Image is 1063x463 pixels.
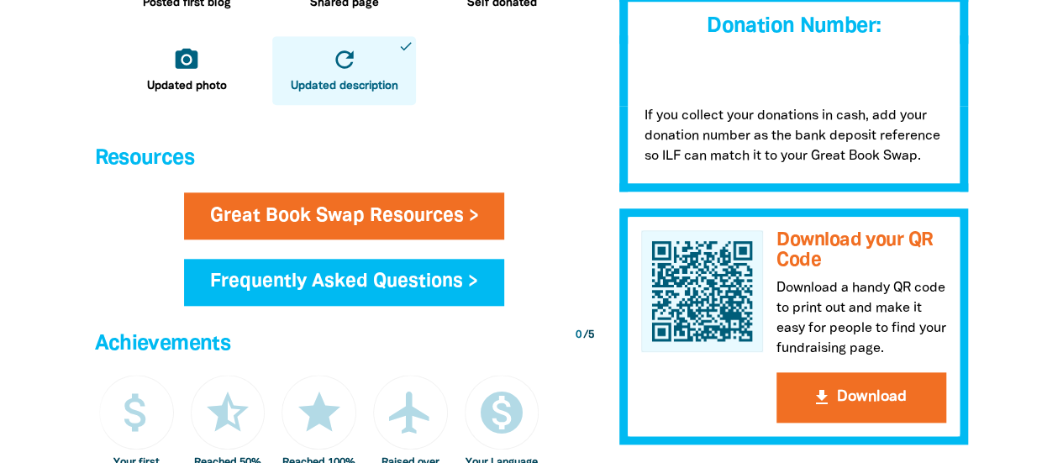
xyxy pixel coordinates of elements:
[776,230,946,271] h3: Download your QR Code
[184,192,505,239] a: Great Book Swap Resources >
[707,17,881,36] span: Donation Number:
[291,78,398,95] span: Updated description
[95,328,594,361] h4: Achievements
[294,387,345,438] i: star
[272,36,416,106] a: refreshUpdated descriptiondone
[619,106,969,192] p: If you collect your donations in cash, add your donation number as the bank deposit reference so ...
[331,46,358,73] i: refresh
[95,149,194,168] span: Resources
[641,230,764,353] img: QR Code for Cranbrook Pre-schools Great Book Swap
[776,372,946,423] button: get_appDownload
[398,39,413,54] i: done
[115,36,259,106] a: camera_altUpdated photo
[184,259,504,306] a: Frequently Asked Questions >
[812,387,832,408] i: get_app
[576,330,581,340] span: 0
[173,46,200,73] i: camera_alt
[111,387,161,438] i: attach_money
[385,387,435,438] i: airplanemode_active
[203,387,253,438] i: star_half
[576,328,594,344] div: / 5
[476,387,527,438] i: monetization_on
[147,78,227,95] span: Updated photo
